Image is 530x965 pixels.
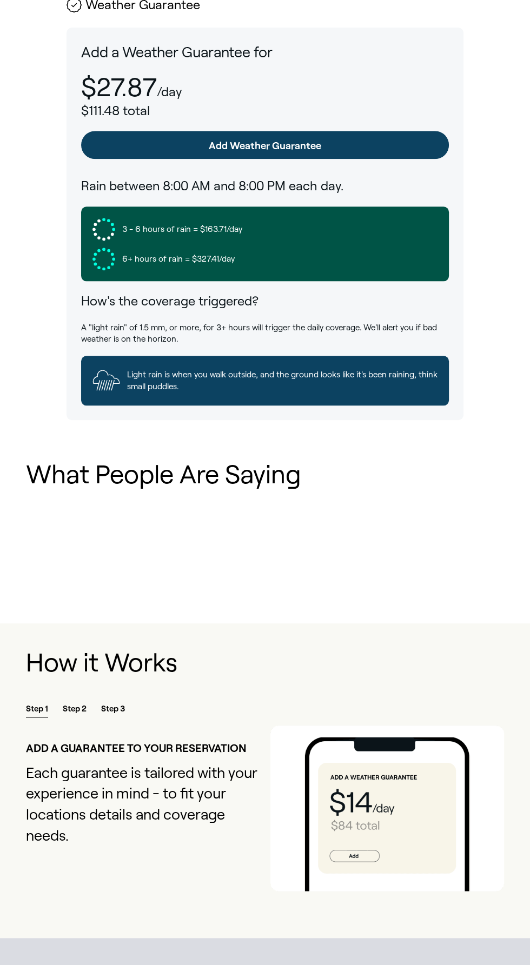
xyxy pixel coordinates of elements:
[127,369,438,392] span: Light rain is when you walk outside, and the ground looks like it's been raining, think small pud...
[63,703,87,717] span: Step 2
[81,177,449,195] h3: Rain between 8:00 AM and 8:00 PM each day.
[101,703,125,717] span: Step 3
[26,763,260,845] p: Each guarantee is tailored with your experience in mind - to fit your locations details and cover...
[81,42,449,63] p: Add a Weather Guarantee for
[26,649,505,677] h1: How it Works
[81,322,449,345] p: A "light rain" of 1.5 mm, or more, for 3+ hours will trigger the daily coverage. We'll alert you ...
[270,726,504,893] img: Add a weather guarantee info box
[101,703,140,714] button: Step 3
[122,223,242,235] span: 3 - 6 hours of rain = $163.71/day
[81,104,150,118] span: $111.48 total
[81,292,449,310] h3: How's the coverage triggered?
[157,85,182,99] p: /day
[26,740,260,756] h2: ADD A GUARANTEE TO YOUR RESERVATION
[81,73,157,102] p: $27.87
[26,703,48,717] span: Step 1
[26,461,505,489] h1: What People Are Saying
[122,253,235,264] span: 6+ hours of rain = $327.41/day
[26,514,505,590] iframe: Customer reviews powered by Trustpilot
[26,703,63,714] button: Step 1
[63,703,101,714] button: Step 2
[81,131,449,159] a: Add Weather Guarantee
